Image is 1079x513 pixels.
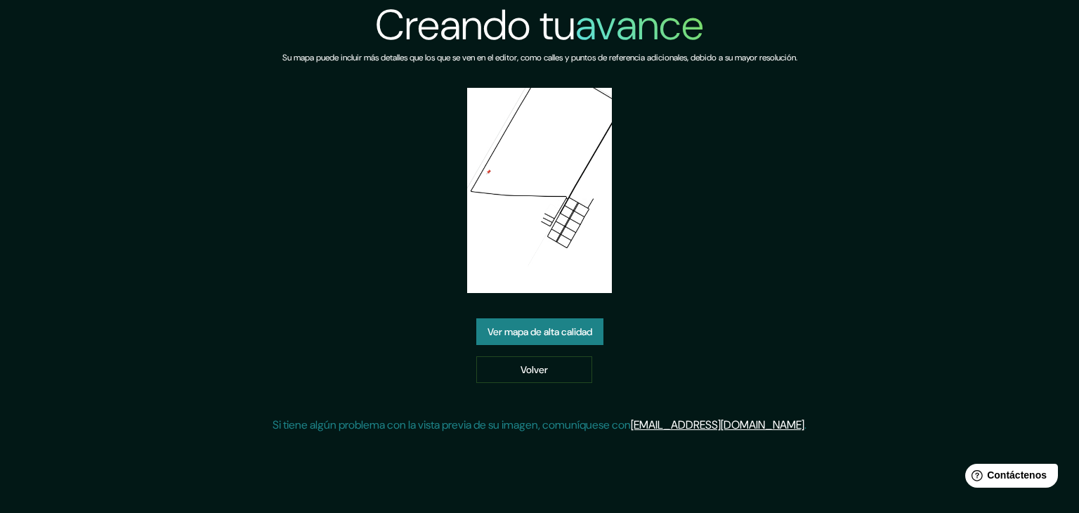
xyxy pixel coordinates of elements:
a: Ver mapa de alta calidad [476,318,603,345]
font: Volver [521,363,548,376]
iframe: Lanzador de widgets de ayuda [954,458,1064,498]
img: vista previa del mapa creado [467,88,613,293]
font: Si tiene algún problema con la vista previa de su imagen, comuníquese con [273,417,631,432]
font: Ver mapa de alta calidad [488,325,592,338]
font: Su mapa puede incluir más detalles que los que se ven en el editor, como calles y puntos de refer... [282,52,797,63]
a: Volver [476,356,592,383]
a: [EMAIL_ADDRESS][DOMAIN_NAME] [631,417,804,432]
font: . [804,417,806,432]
